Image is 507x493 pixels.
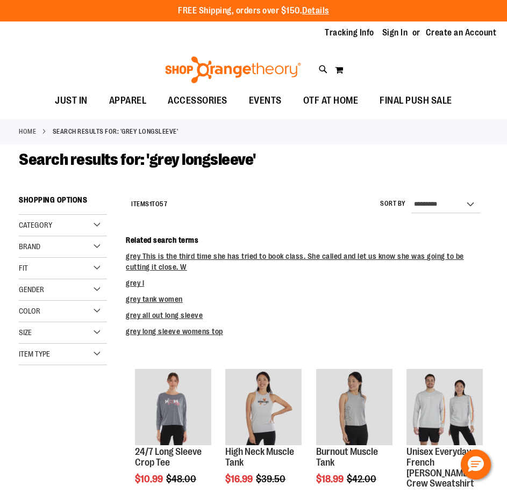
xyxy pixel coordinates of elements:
span: $42.00 [347,474,378,484]
a: Home [19,127,36,136]
a: Unisex Everyday French [PERSON_NAME] Crew Sweatshirt [406,446,474,489]
a: FINAL PUSH SALE [369,89,463,113]
a: grey tank women [126,295,183,303]
a: Product image for High Neck Muscle Tank [225,369,302,447]
a: Product image for Burnout Muscle Tank [316,369,392,447]
span: Fit [19,264,28,272]
dt: Related search terms [126,235,488,245]
span: Item Type [19,350,50,358]
a: Details [302,6,329,16]
a: EVENTS [238,89,292,113]
label: Sort By [380,199,406,208]
span: 1 [149,200,152,208]
h2: Items to [131,196,167,213]
span: Size [19,328,32,337]
span: JUST IN [55,89,88,113]
span: APPAREL [109,89,147,113]
img: Product image for Unisex Everyday French Terry Crew Sweatshirt [406,369,483,445]
span: $18.99 [316,474,345,484]
a: Product image for 24/7 Long Sleeve Crop Tee [135,369,211,447]
span: $10.99 [135,474,165,484]
a: Create an Account [426,27,497,39]
span: 57 [160,200,167,208]
a: APPAREL [98,89,158,113]
img: Product image for High Neck Muscle Tank [225,369,302,445]
strong: Shopping Options [19,191,107,215]
span: Gender [19,285,44,294]
span: $39.50 [256,474,287,484]
button: Hello, have a question? Let’s chat. [461,450,491,480]
span: $48.00 [166,474,198,484]
a: grey all out long sleeve [126,311,203,320]
span: Category [19,221,52,229]
a: ACCESSORIES [157,89,238,113]
a: High Neck Muscle Tank [225,446,294,468]
a: JUST IN [44,89,98,113]
span: Color [19,307,40,315]
a: grey l [126,279,144,287]
a: grey This is the third time she has tried to book class. She called and let us know she was going... [126,252,464,271]
a: 24/7 Long Sleeve Crop Tee [135,446,202,468]
span: ACCESSORIES [168,89,227,113]
a: Sign In [382,27,408,39]
a: Product image for Unisex Everyday French Terry Crew Sweatshirt [406,369,483,447]
a: Burnout Muscle Tank [316,446,378,468]
span: Search results for: 'grey longsleeve' [19,150,256,169]
span: $16.99 [225,474,254,484]
strong: Search results for: 'grey longsleeve' [53,127,178,136]
span: OTF AT HOME [303,89,359,113]
span: Brand [19,242,40,251]
a: Tracking Info [325,27,374,39]
span: FINAL PUSH SALE [380,89,452,113]
a: OTF AT HOME [292,89,369,113]
a: grey long sleeve womens top [126,327,223,336]
img: Product image for 24/7 Long Sleeve Crop Tee [135,369,211,445]
span: EVENTS [249,89,282,113]
img: Shop Orangetheory [163,56,303,83]
img: Product image for Burnout Muscle Tank [316,369,392,445]
p: FREE Shipping, orders over $150. [178,5,329,17]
